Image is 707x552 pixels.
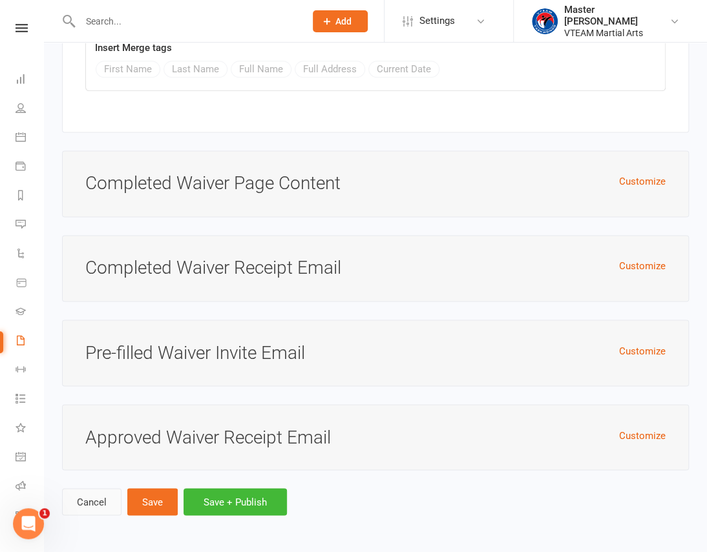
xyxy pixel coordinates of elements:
a: Roll call kiosk mode [16,473,45,502]
button: Customize [619,174,666,189]
div: Master [PERSON_NAME] [564,4,670,27]
iframe: Intercom live chat [13,508,44,539]
label: Insert Merge tags [95,40,172,56]
h3: Pre-filled Waiver Invite Email [85,343,666,363]
input: Search... [76,12,296,30]
a: What's New [16,414,45,444]
a: Calendar [16,124,45,153]
a: Payments [16,153,45,182]
a: People [16,95,45,124]
a: General attendance kiosk mode [16,444,45,473]
span: Settings [419,6,455,36]
button: Customize [619,427,666,443]
button: Add [313,10,368,32]
a: Dashboard [16,66,45,95]
h3: Completed Waiver Receipt Email [85,258,666,278]
span: Add [335,16,352,26]
button: Save + Publish [184,488,287,515]
h3: Approved Waiver Receipt Email [85,427,666,447]
span: 1 [39,508,50,518]
button: Save [127,488,178,515]
a: Cancel [62,488,121,515]
a: Reports [16,182,45,211]
div: VTEAM Martial Arts [564,27,670,39]
h3: Completed Waiver Page Content [85,174,666,194]
button: Customize [619,258,666,274]
img: thumb_image1628552580.png [532,8,558,34]
a: Class kiosk mode [16,502,45,531]
button: Customize [619,343,666,358]
a: Product Sales [16,269,45,298]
